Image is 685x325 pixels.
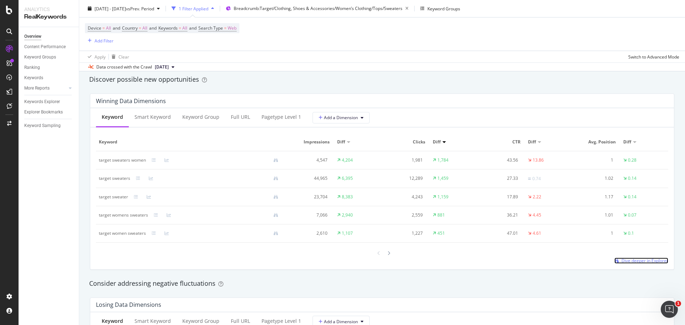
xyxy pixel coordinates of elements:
[182,113,219,121] div: Keyword Group
[142,23,147,33] span: All
[533,230,541,237] div: 4.61
[182,23,187,33] span: All
[628,157,636,163] div: 0.28
[661,301,678,318] iframe: Intercom live chat
[85,51,106,62] button: Apply
[532,176,541,182] div: 0.74
[480,212,518,218] div: 36.21
[385,212,423,218] div: 2,559
[102,318,123,325] div: Keyword
[96,64,152,70] div: Data crossed with the Crawl
[24,122,74,130] a: Keyword Sampling
[24,54,74,61] a: Keyword Groups
[224,25,227,31] span: =
[290,212,328,218] div: 7,066
[88,25,101,31] span: Device
[24,33,74,40] a: Overview
[24,74,74,82] a: Keywords
[628,175,636,182] div: 0.14
[437,212,445,218] div: 881
[99,212,148,218] div: target womens sweaters
[99,157,146,163] div: target sweaters women
[24,43,66,51] div: Content Performance
[342,175,353,182] div: 6,395
[623,139,631,145] span: Diff
[614,258,668,264] a: Dive deeper in Explorer
[106,23,111,33] span: All
[24,108,74,116] a: Explorer Bookmarks
[179,25,181,31] span: =
[319,115,358,121] span: Add a Dimension
[95,5,126,11] span: [DATE] - [DATE]
[533,194,541,200] div: 2.22
[437,230,445,237] div: 451
[96,301,161,308] div: Losing Data Dimensions
[24,85,67,92] a: More Reports
[576,230,614,237] div: 1
[99,175,130,182] div: target sweaters
[96,97,166,105] div: Winning Data Dimensions
[24,54,56,61] div: Keyword Groups
[135,318,171,325] div: Smart Keyword
[24,33,41,40] div: Overview
[313,112,370,123] button: Add a Dimension
[437,157,448,163] div: 1,784
[290,157,328,163] div: 4,547
[155,64,169,70] span: 2025 Jul. 28th
[234,5,402,11] span: Breadcrumb: Target/Clothing, Shoes & Accessories/Women’s Clothing/Tops/Sweaters
[385,157,423,163] div: 1,981
[385,175,423,182] div: 12,289
[24,6,73,13] div: Analytics
[342,157,353,163] div: 4,204
[385,194,423,200] div: 4,243
[223,3,411,14] button: Breadcrumb:Target/Clothing, Shoes & Accessories/Women’s Clothing/Tops/Sweaters
[533,157,544,163] div: 13.86
[342,194,353,200] div: 8,383
[628,54,679,60] div: Switch to Advanced Mode
[179,5,208,11] div: 1 Filter Applied
[99,230,146,237] div: target women sweaters
[24,108,63,116] div: Explorer Bookmarks
[189,25,197,31] span: and
[89,279,675,288] div: Consider addressing negative fluctuations
[576,139,616,145] span: Avg. Position
[182,318,219,325] div: Keyword Group
[290,230,328,237] div: 2,610
[118,54,129,60] div: Clear
[24,43,74,51] a: Content Performance
[24,64,74,71] a: Ranking
[109,51,129,62] button: Clear
[437,175,448,182] div: 1,459
[342,230,353,237] div: 1,107
[198,25,223,31] span: Search Type
[337,139,345,145] span: Diff
[95,54,106,60] div: Apply
[262,113,301,121] div: pagetype Level 1
[231,318,250,325] div: Full URL
[437,194,448,200] div: 1,159
[158,25,178,31] span: Keywords
[228,23,237,33] span: Web
[102,113,123,121] div: Keyword
[417,3,463,14] button: Keyword Groups
[480,175,518,182] div: 27.33
[24,98,74,106] a: Keywords Explorer
[480,157,518,163] div: 43.56
[24,98,60,106] div: Keywords Explorer
[24,13,73,21] div: RealKeywords
[102,25,105,31] span: =
[480,230,518,237] div: 47.01
[290,139,330,145] span: Impressions
[433,139,441,145] span: Diff
[231,113,250,121] div: Full URL
[576,175,614,182] div: 1.02
[24,85,50,92] div: More Reports
[342,212,353,218] div: 2,940
[262,318,301,325] div: pagetype Level 1
[528,139,536,145] span: Diff
[85,3,163,14] button: [DATE] - [DATE]vsPrev. Period
[135,113,171,121] div: Smart Keyword
[628,194,636,200] div: 0.14
[628,212,636,218] div: 0.07
[385,139,425,145] span: Clicks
